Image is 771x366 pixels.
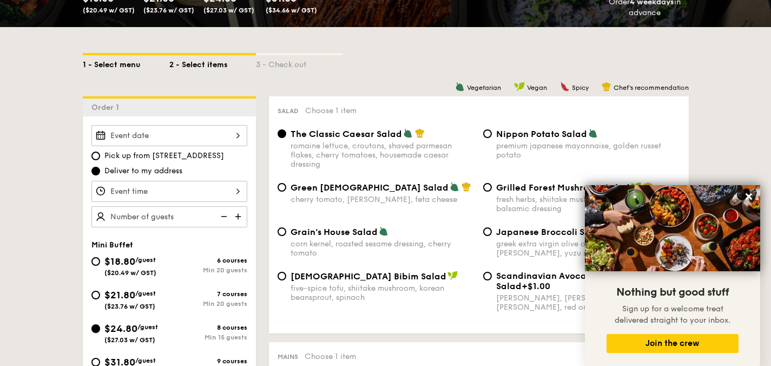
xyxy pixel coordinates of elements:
span: Grilled Forest Mushroom Salad [496,182,630,193]
div: 7 courses [169,290,247,298]
div: cherry tomato, [PERSON_NAME], feta cheese [291,195,475,204]
img: icon-chef-hat.a58ddaea.svg [415,128,425,138]
span: ($20.49 w/ GST) [104,269,156,277]
input: [DEMOGRAPHIC_DATA] Bibim Saladfive-spice tofu, shiitake mushroom, korean beansprout, spinach [278,272,286,280]
div: corn kernel, roasted sesame dressing, cherry tomato [291,239,475,258]
input: Event date [91,125,247,146]
span: Nippon Potato Salad [496,129,587,139]
div: 3 - Check out [256,55,342,70]
div: premium japanese mayonnaise, golden russet potato [496,141,680,160]
div: greek extra virgin olive oil, kizami [PERSON_NAME], yuzu soy-sesame dressing [496,239,680,258]
span: Spicy [572,84,589,91]
span: Deliver to my address [104,166,182,177]
span: /guest [135,256,156,264]
input: Deliver to my address [91,167,100,175]
img: icon-vegetarian.fe4039eb.svg [403,128,413,138]
span: Nothing but good stuff [616,286,729,299]
input: Number of guests [91,206,247,227]
img: icon-vegetarian.fe4039eb.svg [379,226,388,236]
div: [PERSON_NAME], [PERSON_NAME], [PERSON_NAME], red onion [496,293,680,312]
input: $18.80/guest($20.49 w/ GST)6 coursesMin 20 guests [91,257,100,266]
input: Grilled Forest Mushroom Saladfresh herbs, shiitake mushroom, king oyster, balsamic dressing [483,183,492,192]
input: Grain's House Saladcorn kernel, roasted sesame dressing, cherry tomato [278,227,286,236]
img: icon-vegan.f8ff3823.svg [514,82,525,91]
span: Sign up for a welcome treat delivered straight to your inbox. [615,304,730,325]
img: icon-reduce.1d2dbef1.svg [215,206,231,227]
div: five-spice tofu, shiitake mushroom, korean beansprout, spinach [291,284,475,302]
img: icon-add.58712e84.svg [231,206,247,227]
button: Join the crew [607,334,739,353]
span: /guest [135,290,156,297]
input: Green [DEMOGRAPHIC_DATA] Saladcherry tomato, [PERSON_NAME], feta cheese [278,183,286,192]
span: ($23.76 w/ GST) [143,6,194,14]
span: ($27.03 w/ GST) [203,6,254,14]
span: ($34.66 w/ GST) [266,6,317,14]
span: Green [DEMOGRAPHIC_DATA] Salad [291,182,449,193]
button: Close [740,188,757,205]
span: $24.80 [104,323,137,335]
img: icon-spicy.37a8142b.svg [560,82,570,91]
input: $24.80/guest($27.03 w/ GST)8 coursesMin 15 guests [91,324,100,333]
span: Salad [278,107,299,115]
div: Min 20 guests [169,266,247,274]
img: icon-vegetarian.fe4039eb.svg [588,128,598,138]
span: Vegan [527,84,547,91]
input: Scandinavian Avocado Prawn Salad+$1.00[PERSON_NAME], [PERSON_NAME], [PERSON_NAME], red onion [483,272,492,280]
span: Vegetarian [467,84,501,91]
span: Order 1 [91,103,123,112]
img: icon-chef-hat.a58ddaea.svg [462,182,471,192]
span: ($20.49 w/ GST) [83,6,135,14]
span: The Classic Caesar Salad [291,129,402,139]
img: icon-vegan.f8ff3823.svg [631,182,642,192]
span: Choose 1 item [305,106,357,115]
span: Scandinavian Avocado Prawn Salad [496,271,628,291]
span: Mains [278,353,298,361]
span: Grain's House Salad [291,227,378,237]
div: 2 - Select items [169,55,256,70]
span: Chef's recommendation [614,84,689,91]
img: DSC07876-Edit02-Large.jpeg [585,185,760,271]
span: Pick up from [STREET_ADDRESS] [104,151,224,161]
div: fresh herbs, shiitake mushroom, king oyster, balsamic dressing [496,195,680,213]
img: icon-vegetarian.fe4039eb.svg [450,182,459,192]
div: 6 courses [169,257,247,264]
span: Mini Buffet [91,240,133,250]
span: $18.80 [104,256,135,267]
div: 9 courses [169,357,247,365]
span: Japanese Broccoli Slaw [496,227,600,237]
div: Min 15 guests [169,334,247,341]
span: /guest [137,323,158,331]
span: +$1.00 [522,281,550,291]
img: icon-vegetarian.fe4039eb.svg [455,82,465,91]
span: ($27.03 w/ GST) [104,336,155,344]
span: [DEMOGRAPHIC_DATA] Bibim Salad [291,271,446,282]
input: $21.80/guest($23.76 w/ GST)7 coursesMin 20 guests [91,291,100,299]
input: Event time [91,181,247,202]
img: icon-chef-hat.a58ddaea.svg [602,82,611,91]
img: icon-vegan.f8ff3823.svg [447,271,458,280]
div: romaine lettuce, croutons, shaved parmesan flakes, cherry tomatoes, housemade caesar dressing [291,141,475,169]
div: Min 20 guests [169,300,247,308]
div: 1 - Select menu [83,55,169,70]
div: 8 courses [169,324,247,331]
span: Choose 1 item [305,352,356,361]
span: /guest [135,357,156,364]
input: Japanese Broccoli Slawgreek extra virgin olive oil, kizami [PERSON_NAME], yuzu soy-sesame dressing [483,227,492,236]
span: $21.80 [104,289,135,301]
span: ($23.76 w/ GST) [104,303,155,310]
img: icon-chef-hat.a58ddaea.svg [643,182,653,192]
input: The Classic Caesar Saladromaine lettuce, croutons, shaved parmesan flakes, cherry tomatoes, house... [278,129,286,138]
input: Nippon Potato Saladpremium japanese mayonnaise, golden russet potato [483,129,492,138]
input: Pick up from [STREET_ADDRESS] [91,152,100,160]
